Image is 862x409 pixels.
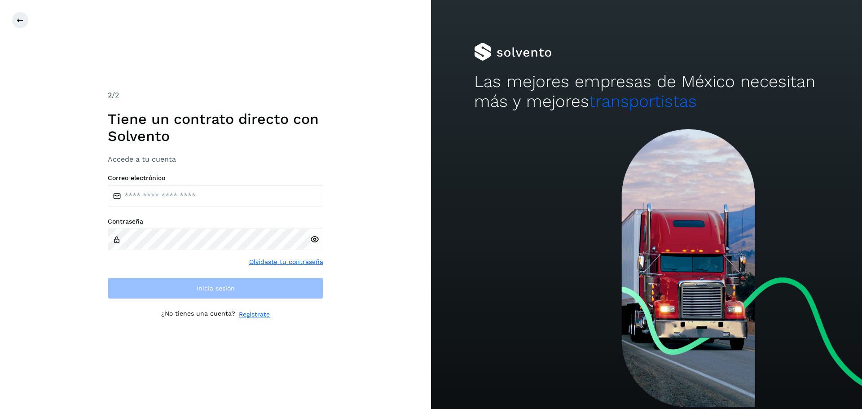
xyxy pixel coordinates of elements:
h1: Tiene un contrato directo con Solvento [108,110,323,145]
button: Inicia sesión [108,277,323,299]
a: Regístrate [239,310,270,319]
label: Correo electrónico [108,174,323,182]
p: ¿No tienes una cuenta? [161,310,235,319]
div: /2 [108,90,323,101]
label: Contraseña [108,218,323,225]
h3: Accede a tu cuenta [108,155,323,163]
span: transportistas [589,92,697,111]
h2: Las mejores empresas de México necesitan más y mejores [474,72,819,112]
a: Olvidaste tu contraseña [249,257,323,267]
span: 2 [108,91,112,99]
span: Inicia sesión [197,285,235,291]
